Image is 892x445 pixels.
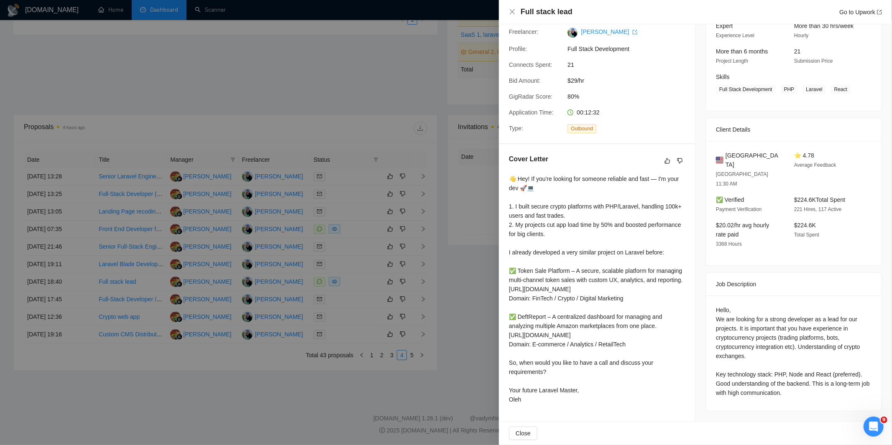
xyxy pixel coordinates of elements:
[794,232,819,238] span: Total Spent
[567,60,693,69] span: 21
[509,174,685,404] div: 👋 Hey! If you're looking for someone reliable and fast — I'm your dev 🚀💻 1. I built secure crypto...
[716,118,872,141] div: Client Details
[794,58,833,64] span: Submission Price
[794,206,841,212] span: 221 Hires, 117 Active
[567,76,693,85] span: $29/hr
[567,28,578,38] img: c1wb4Avu8h9cNp1h_fzU5_O9FXAWCBY7M3KOGlKb5jvdE9PnBFOxb8A4I01Tw_BuMe
[716,33,754,38] span: Experience Level
[665,158,670,164] span: like
[509,8,516,15] button: Close
[662,156,672,166] button: like
[781,85,798,94] span: PHP
[567,92,693,101] span: 80%
[794,222,816,229] span: $224.6K
[509,125,523,132] span: Type:
[509,154,548,164] h5: Cover Letter
[567,124,596,133] span: Outbound
[509,427,537,440] button: Close
[509,46,527,52] span: Profile:
[567,109,573,115] span: clock-circle
[716,171,768,187] span: [GEOGRAPHIC_DATA] 11:30 AM
[716,305,872,397] div: Hello, We are looking for a strong developer as a lead for our projects. It is important that you...
[509,109,554,116] span: Application Time:
[716,196,744,203] span: ✅ Verified
[794,162,836,168] span: Average Feedback
[831,85,851,94] span: React
[516,429,531,438] span: Close
[716,241,742,247] span: 3368 Hours
[632,30,637,35] span: export
[509,61,552,68] span: Connects Spent:
[521,7,573,17] h4: Full stack lead
[716,155,723,165] img: 🇺🇸
[726,151,781,169] span: [GEOGRAPHIC_DATA]
[877,10,882,15] span: export
[794,196,845,203] span: $224.6K Total Spent
[675,156,685,166] button: dislike
[881,417,887,423] span: 9
[509,28,539,35] span: Freelancer:
[794,33,809,38] span: Hourly
[509,77,541,84] span: Bid Amount:
[716,23,733,29] span: Expert
[794,152,814,159] span: ⭐ 4.78
[864,417,884,437] iframe: Intercom live chat
[794,23,854,29] span: More than 30 hrs/week
[509,8,516,15] span: close
[716,85,776,94] span: Full Stack Development
[716,222,769,238] span: $20.02/hr avg hourly rate paid
[509,93,552,100] span: GigRadar Score:
[577,109,600,116] span: 00:12:32
[803,85,826,94] span: Laravel
[581,28,637,35] a: [PERSON_NAME] export
[794,48,801,55] span: 21
[716,48,768,55] span: More than 6 months
[677,158,683,164] span: dislike
[716,74,730,80] span: Skills
[567,44,693,53] span: Full Stack Development
[716,58,748,64] span: Project Length
[839,9,882,15] a: Go to Upworkexport
[716,206,762,212] span: Payment Verification
[716,273,872,295] div: Job Description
